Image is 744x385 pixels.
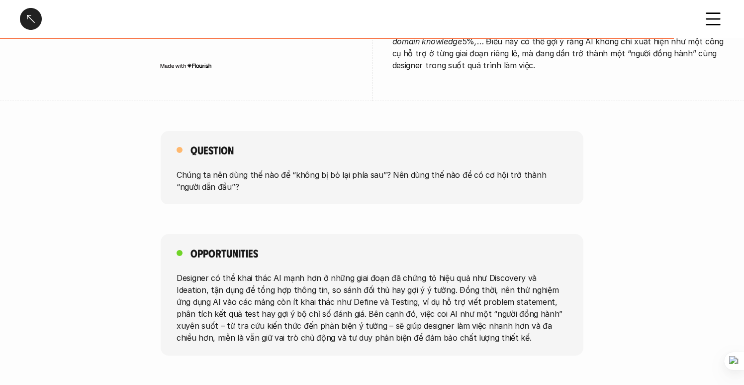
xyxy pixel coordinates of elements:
[190,246,258,260] h5: Opportunities
[177,272,567,344] p: Designer có thể khai thác AI mạnh hơn ở những giai đoạn đã chứng tỏ hiệu quả như Discovery và Ide...
[177,168,567,192] p: Chúng ta nên dùng thế nào để “không bị bỏ lại phía sau”? Nên dùng thế nào để có cơ hội trở thành ...
[474,36,477,46] em: ,
[190,143,234,157] h5: Question
[160,62,212,70] img: Made with Flourish
[392,24,717,46] em: , Support with business domain knowledge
